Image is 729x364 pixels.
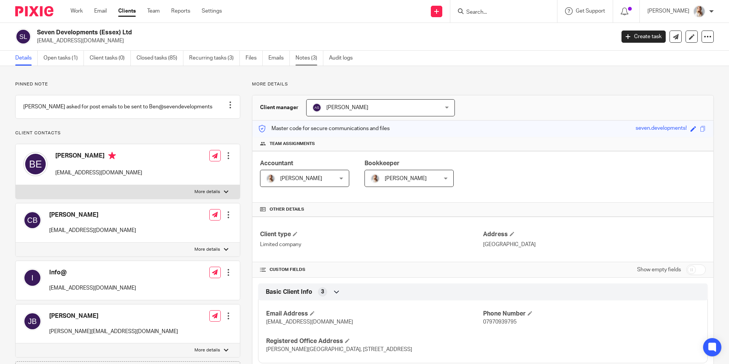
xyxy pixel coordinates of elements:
span: Get Support [576,8,605,14]
p: [PERSON_NAME] [647,7,689,15]
p: Master code for secure communications and files [258,125,390,132]
h4: Email Address [266,310,483,318]
span: Accountant [260,160,293,166]
input: Search [466,9,534,16]
a: Emails [268,51,290,66]
span: [PERSON_NAME] [280,176,322,181]
p: More details [194,189,220,195]
span: [PERSON_NAME] [326,105,368,110]
span: Other details [270,206,304,213]
p: [EMAIL_ADDRESS][DOMAIN_NAME] [49,227,136,234]
p: Pinned note [15,81,240,87]
img: IMG_9968.jpg [371,174,380,183]
p: [EMAIL_ADDRESS][DOMAIN_NAME] [55,169,142,177]
i: Primary [108,152,116,159]
p: More details [252,81,714,87]
a: Settings [202,7,222,15]
p: Client contacts [15,130,240,136]
span: [EMAIL_ADDRESS][DOMAIN_NAME] [266,319,353,325]
span: Bookkeeper [364,160,400,166]
h4: [PERSON_NAME] [55,152,142,161]
img: svg%3E [15,29,31,45]
p: Limited company [260,241,483,248]
h4: [PERSON_NAME] [49,312,178,320]
span: [PERSON_NAME] [385,176,427,181]
h4: Address [483,230,706,238]
a: Notes (3) [295,51,323,66]
a: Email [94,7,107,15]
img: IMG_9968.jpg [693,5,705,18]
h4: Client type [260,230,483,238]
p: [PERSON_NAME][EMAIL_ADDRESS][DOMAIN_NAME] [49,328,178,335]
h2: Seven Developments (Essex) Ltd [37,29,495,37]
a: Audit logs [329,51,358,66]
span: 3 [321,288,324,296]
h4: Registered Office Address [266,337,483,345]
h3: Client manager [260,104,299,111]
p: [EMAIL_ADDRESS][DOMAIN_NAME] [37,37,610,45]
a: Reports [171,7,190,15]
h4: Phone Number [483,310,700,318]
span: Team assignments [270,141,315,147]
a: Closed tasks (85) [136,51,183,66]
a: Team [147,7,160,15]
h4: CUSTOM FIELDS [260,267,483,273]
p: More details [194,246,220,253]
img: svg%3E [23,152,48,176]
p: More details [194,347,220,353]
h4: Info@ [49,269,136,277]
a: Work [71,7,83,15]
a: Open tasks (1) [43,51,84,66]
a: Clients [118,7,136,15]
a: Client tasks (0) [90,51,131,66]
img: svg%3E [312,103,321,112]
a: Recurring tasks (3) [189,51,240,66]
a: Files [246,51,263,66]
label: Show empty fields [637,266,681,274]
p: [GEOGRAPHIC_DATA] [483,241,706,248]
div: seven.developments! [636,124,687,133]
img: Pixie [15,6,53,16]
p: [EMAIL_ADDRESS][DOMAIN_NAME] [49,284,136,292]
img: svg%3E [23,211,42,229]
span: Basic Client Info [266,288,312,296]
img: svg%3E [23,269,42,287]
span: 07970939795 [483,319,517,325]
img: svg%3E [23,312,42,330]
img: IMG_9968.jpg [266,174,275,183]
h4: [PERSON_NAME] [49,211,136,219]
a: Create task [621,31,666,43]
span: [PERSON_NAME][GEOGRAPHIC_DATA], [STREET_ADDRESS] [266,347,412,352]
a: Details [15,51,38,66]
